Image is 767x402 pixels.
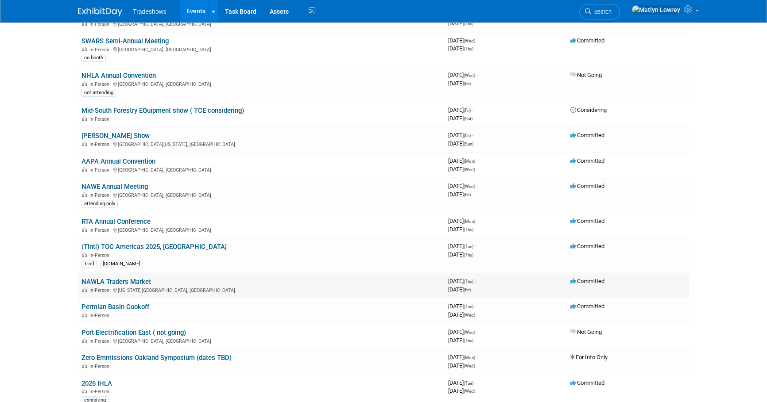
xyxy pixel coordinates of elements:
span: (Thu) [464,338,473,343]
span: [DATE] [448,226,473,233]
span: In-Person [89,81,112,87]
span: (Mon) [464,219,475,224]
span: [DATE] [448,251,473,258]
span: (Mon) [464,355,475,360]
span: Committed [570,218,604,224]
span: (Fri) [464,287,471,292]
img: In-Person Event [82,313,87,317]
span: [DATE] [448,362,475,369]
span: (Thu) [464,46,473,51]
img: In-Person Event [82,338,87,343]
span: In-Person [89,338,112,344]
span: In-Person [89,227,112,233]
span: (Thu) [464,227,473,232]
div: [GEOGRAPHIC_DATA], [GEOGRAPHIC_DATA] [81,20,441,27]
div: [GEOGRAPHIC_DATA], [GEOGRAPHIC_DATA] [81,46,441,53]
span: In-Person [89,21,112,27]
span: - [476,72,478,78]
span: [DATE] [448,278,476,284]
div: TIntl [81,260,97,268]
span: (Wed) [464,364,475,368]
span: - [472,132,473,138]
span: (Sat) [464,116,473,121]
span: - [472,107,473,113]
span: - [475,278,476,284]
span: (Thu) [464,21,473,26]
span: [DATE] [448,387,475,394]
a: Port Electrification East ( not going) [81,329,186,337]
span: (Fri) [464,108,471,113]
span: - [475,243,476,249]
a: NAWE Annual Meeting [81,183,148,191]
span: (Fri) [464,81,471,86]
span: - [476,157,478,164]
a: SWARS Semi-Annual Meeting [81,37,169,45]
span: - [475,303,476,310]
span: (Fri) [464,133,471,138]
span: [DATE] [448,303,476,310]
img: ExhibitDay [78,8,122,16]
span: Committed [570,278,604,284]
a: AAPA Annual Convention [81,157,155,165]
span: Search [591,8,612,15]
span: (Thu) [464,253,473,257]
span: Committed [570,157,604,164]
a: RTA Annual Conference [81,218,151,226]
span: [DATE] [448,286,471,293]
span: Committed [570,243,604,249]
span: In-Person [89,253,112,258]
div: [GEOGRAPHIC_DATA], [GEOGRAPHIC_DATA] [81,337,441,344]
span: Tradeshows [133,8,167,15]
span: [DATE] [448,183,478,189]
span: [DATE] [448,157,478,164]
span: [DATE] [448,107,473,113]
img: In-Person Event [82,81,87,86]
div: [GEOGRAPHIC_DATA], [GEOGRAPHIC_DATA] [81,80,441,87]
span: [DATE] [448,45,473,52]
span: (Wed) [464,167,475,172]
span: (Wed) [464,389,475,394]
span: Not Going [570,72,602,78]
span: [DATE] [448,80,471,87]
img: In-Person Event [82,227,87,232]
span: - [476,218,478,224]
span: In-Person [89,364,112,369]
a: Search [579,4,620,19]
span: [DATE] [448,115,473,122]
span: In-Person [89,192,112,198]
span: [DATE] [448,132,473,138]
span: (Tue) [464,381,473,386]
span: For Info Only [570,354,608,360]
img: In-Person Event [82,192,87,197]
div: [GEOGRAPHIC_DATA][US_STATE], [GEOGRAPHIC_DATA] [81,140,441,147]
span: [DATE] [448,329,478,335]
div: [DOMAIN_NAME] [100,260,143,268]
span: [DATE] [448,218,478,224]
span: (Wed) [464,313,475,318]
span: [DATE] [448,37,478,44]
img: In-Person Event [82,364,87,368]
span: [DATE] [448,379,476,386]
div: no booth [81,54,106,62]
span: [DATE] [448,72,478,78]
span: In-Person [89,287,112,293]
img: Matlyn Lowrey [631,5,681,15]
div: [US_STATE][GEOGRAPHIC_DATA], [GEOGRAPHIC_DATA] [81,286,441,293]
span: Committed [570,183,604,189]
span: [DATE] [448,311,475,318]
a: Mid-South Forestry EQuipment show ( TCE considering) [81,107,244,115]
span: (Tue) [464,304,473,309]
span: Committed [570,37,604,44]
span: - [476,37,478,44]
span: Considering [570,107,607,113]
span: (Fri) [464,192,471,197]
span: In-Person [89,116,112,122]
span: [DATE] [448,20,473,27]
span: (Wed) [464,330,475,335]
img: In-Person Event [82,21,87,26]
span: (Thu) [464,279,473,284]
a: 2026 IHLA [81,379,112,387]
span: (Wed) [464,38,475,43]
a: NHLA Annual Convention [81,72,156,80]
span: (Tue) [464,244,473,249]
